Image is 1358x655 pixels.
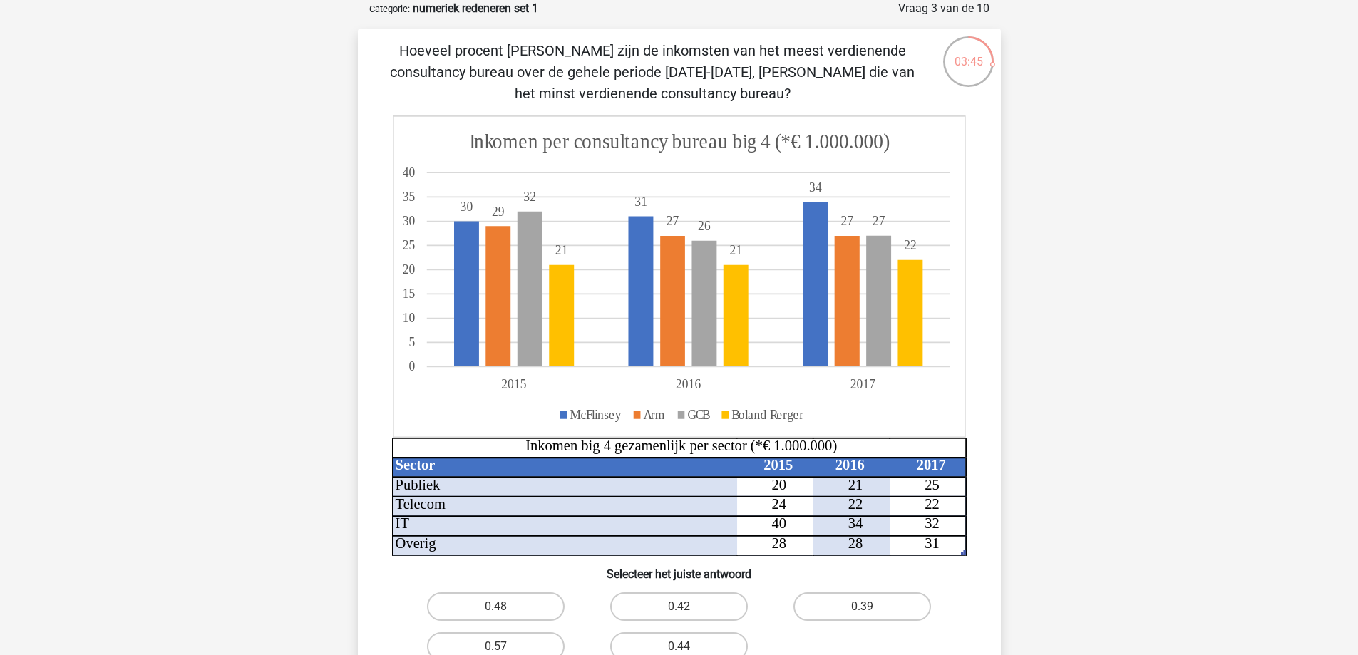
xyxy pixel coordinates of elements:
small: Categorie: [369,4,410,14]
tspan: 40 [402,165,415,180]
tspan: Boland Rerger [731,407,803,422]
tspan: 31 [925,535,940,551]
strong: numeriek redeneren set 1 [413,1,538,15]
tspan: Overig [395,535,436,552]
tspan: 20 [402,262,415,277]
tspan: 22 [904,238,917,253]
tspan: 34 [848,516,863,532]
tspan: 30 [402,214,415,229]
tspan: GCB [687,407,710,422]
tspan: Telecom [395,496,445,512]
label: 0.48 [427,592,565,621]
tspan: McFlinsey [570,407,622,422]
tspan: 31 [634,194,647,209]
label: 0.39 [793,592,931,621]
tspan: 29 [492,204,505,219]
tspan: IT [395,516,409,532]
tspan: 25 [925,477,940,492]
h6: Selecteer het juiste antwoord [381,556,978,581]
tspan: 15 [402,287,415,301]
tspan: 22 [925,496,940,512]
tspan: 28 [848,535,863,551]
tspan: 2015 [763,457,793,473]
tspan: 21 [848,477,863,492]
tspan: 25 [402,238,415,253]
tspan: 20 [771,477,786,492]
tspan: 22 [848,496,863,512]
tspan: 30 [460,199,473,214]
tspan: 35 [402,190,415,205]
tspan: 0 [408,359,415,374]
tspan: 32 [523,190,536,205]
tspan: Publiek [395,477,440,492]
tspan: 2016 [835,457,864,473]
tspan: Sector [395,457,435,473]
tspan: 2121 [555,243,741,258]
tspan: 34 [808,180,821,195]
tspan: Inkomen per consultancy bureau big 4 (*€ 1.000.000) [469,129,890,154]
tspan: 27 [872,214,885,229]
tspan: 28 [771,535,786,551]
tspan: 40 [771,516,786,532]
p: Hoeveel procent [PERSON_NAME] zijn de inkomsten van het meest verdienende consultancy bureau over... [381,40,925,104]
label: 0.42 [610,592,748,621]
div: 03:45 [942,35,995,71]
tspan: 2727 [666,214,853,229]
tspan: 5 [408,335,415,350]
tspan: 26 [698,218,711,233]
tspan: 24 [771,496,786,512]
tspan: 10 [402,311,415,326]
tspan: 201520162017 [501,377,875,392]
tspan: Arm [643,407,664,422]
tspan: 32 [925,516,940,532]
tspan: Inkomen big 4 gezamenlijk per sector (*€ 1.000.000) [525,438,837,454]
tspan: 2017 [916,457,945,473]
